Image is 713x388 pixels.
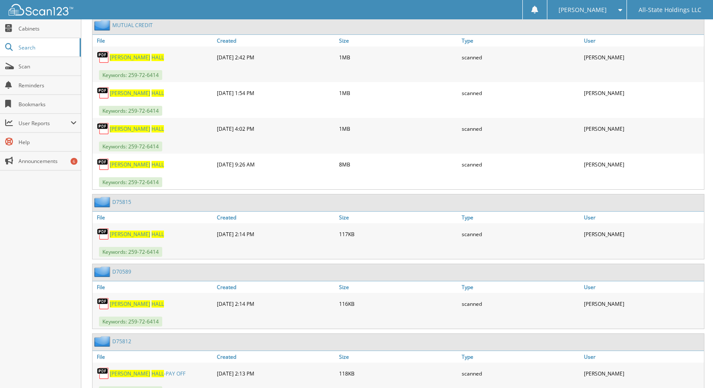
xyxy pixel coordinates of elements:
[670,347,713,388] iframe: Chat Widget
[93,351,215,363] a: File
[582,295,704,312] div: [PERSON_NAME]
[110,300,164,308] a: [PERSON_NAME] HALL
[215,351,337,363] a: Created
[215,35,337,46] a: Created
[151,54,164,61] span: HALL
[97,297,110,310] img: PDF.png
[151,231,164,238] span: HALL
[215,281,337,293] a: Created
[110,370,185,377] a: [PERSON_NAME] HALL-PAY OFF
[582,212,704,223] a: User
[94,197,112,207] img: folder2.png
[99,177,162,187] span: Keywords: 259-72-6414
[215,49,337,66] div: [DATE] 2:42 PM
[337,281,459,293] a: Size
[110,161,164,168] a: [PERSON_NAME] HALL
[582,120,704,137] div: [PERSON_NAME]
[99,106,162,116] span: Keywords: 259-72-6414
[151,370,164,377] span: HALL
[460,351,582,363] a: Type
[460,212,582,223] a: Type
[19,63,77,70] span: Scan
[337,35,459,46] a: Size
[110,161,150,168] span: [PERSON_NAME]
[337,365,459,382] div: 118KB
[460,365,582,382] div: scanned
[460,156,582,173] div: scanned
[215,156,337,173] div: [DATE] 9:26 AM
[97,367,110,380] img: PDF.png
[71,158,77,165] div: 6
[97,86,110,99] img: PDF.png
[460,35,582,46] a: Type
[337,84,459,102] div: 1MB
[337,351,459,363] a: Size
[97,158,110,171] img: PDF.png
[110,370,150,377] span: [PERSON_NAME]
[215,365,337,382] div: [DATE] 2:13 PM
[99,142,162,151] span: Keywords: 259-72-6414
[337,156,459,173] div: 8MB
[93,281,215,293] a: File
[110,231,164,238] a: [PERSON_NAME] HALL
[94,336,112,347] img: folder2.png
[559,7,607,12] span: [PERSON_NAME]
[151,89,164,97] span: HALL
[19,120,71,127] span: User Reports
[110,89,150,97] span: [PERSON_NAME]
[110,125,150,132] span: [PERSON_NAME]
[110,54,150,61] span: [PERSON_NAME]
[112,268,131,275] a: D70589
[337,225,459,243] div: 117KB
[582,35,704,46] a: User
[639,7,701,12] span: All-State Holdings LLC
[582,84,704,102] div: [PERSON_NAME]
[110,231,150,238] span: [PERSON_NAME]
[460,281,582,293] a: Type
[19,25,77,32] span: Cabinets
[99,247,162,257] span: Keywords: 259-72-6414
[94,20,112,31] img: folder2.png
[582,365,704,382] div: [PERSON_NAME]
[582,351,704,363] a: User
[110,125,164,132] a: [PERSON_NAME] HALL
[9,4,73,15] img: scan123-logo-white.svg
[94,266,112,277] img: folder2.png
[19,82,77,89] span: Reminders
[93,35,215,46] a: File
[460,120,582,137] div: scanned
[582,49,704,66] div: [PERSON_NAME]
[97,122,110,135] img: PDF.png
[460,49,582,66] div: scanned
[19,139,77,146] span: Help
[99,70,162,80] span: Keywords: 259-72-6414
[151,300,164,308] span: HALL
[460,295,582,312] div: scanned
[215,212,337,223] a: Created
[110,89,164,97] a: [PERSON_NAME] HALL
[19,101,77,108] span: Bookmarks
[151,161,164,168] span: HALL
[97,228,110,240] img: PDF.png
[151,125,164,132] span: HALL
[337,212,459,223] a: Size
[215,225,337,243] div: [DATE] 2:14 PM
[215,120,337,137] div: [DATE] 4:02 PM
[337,295,459,312] div: 116KB
[19,44,75,51] span: Search
[582,156,704,173] div: [PERSON_NAME]
[582,281,704,293] a: User
[215,84,337,102] div: [DATE] 1:54 PM
[99,317,162,326] span: Keywords: 259-72-6414
[112,22,153,29] a: MUTUAL CREDIT
[97,51,110,64] img: PDF.png
[460,225,582,243] div: scanned
[93,212,215,223] a: File
[337,120,459,137] div: 1MB
[460,84,582,102] div: scanned
[582,225,704,243] div: [PERSON_NAME]
[112,338,131,345] a: D75812
[110,54,164,61] a: [PERSON_NAME] HALL
[337,49,459,66] div: 1MB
